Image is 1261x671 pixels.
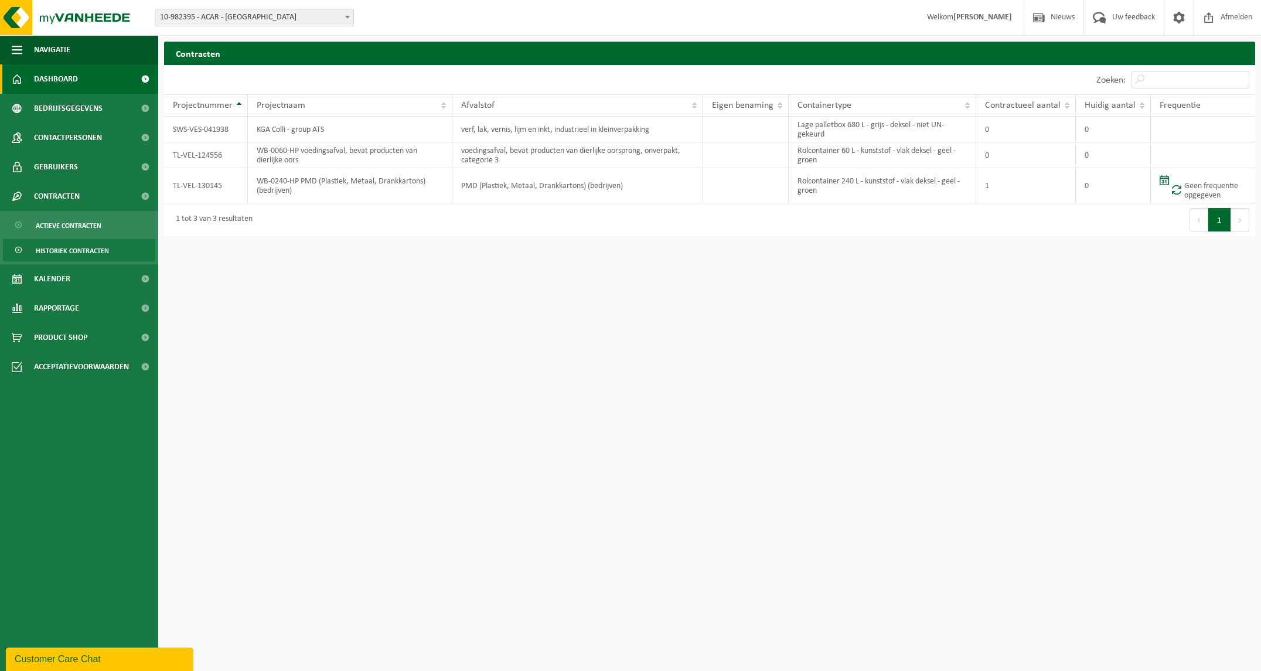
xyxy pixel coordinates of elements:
[789,168,977,203] td: Rolcontainer 240 L - kunststof - vlak deksel - geel - groen
[173,101,233,110] span: Projectnummer
[1096,76,1126,85] label: Zoeken:
[452,142,703,168] td: voedingsafval, bevat producten van dierlijke oorsprong, onverpakt, categorie 3
[34,352,129,382] span: Acceptatievoorwaarden
[164,142,248,168] td: TL-VEL-124556
[452,168,703,203] td: PMD (Plastiek, Metaal, Drankkartons) (bedrijven)
[1076,117,1151,142] td: 0
[976,142,1076,168] td: 0
[3,214,155,236] a: Actieve contracten
[248,142,452,168] td: WB-0060-HP voedingsafval, bevat producten van dierlijke oors
[6,645,196,671] iframe: chat widget
[257,101,305,110] span: Projectnaam
[1076,168,1151,203] td: 0
[1085,101,1136,110] span: Huidig aantal
[34,152,78,182] span: Gebruikers
[34,294,79,323] span: Rapportage
[155,9,354,26] span: 10-982395 - ACAR - SINT-NIKLAAS
[712,101,773,110] span: Eigen benaming
[164,42,1255,64] h2: Contracten
[985,101,1061,110] span: Contractueel aantal
[953,13,1012,22] strong: [PERSON_NAME]
[34,64,78,94] span: Dashboard
[34,35,70,64] span: Navigatie
[1076,142,1151,168] td: 0
[789,117,977,142] td: Lage palletbox 680 L - grijs - deksel - niet UN-gekeurd
[976,168,1076,203] td: 1
[34,123,102,152] span: Contactpersonen
[1190,208,1208,231] button: Previous
[976,117,1076,142] td: 0
[1208,208,1231,231] button: 1
[170,209,253,230] div: 1 tot 3 van 3 resultaten
[34,182,80,211] span: Contracten
[248,168,452,203] td: WB-0240-HP PMD (Plastiek, Metaal, Drankkartons) (bedrijven)
[3,239,155,261] a: Historiek contracten
[1151,168,1255,203] td: Geen frequentie opgegeven
[248,117,452,142] td: KGA Colli - group ATS
[1231,208,1249,231] button: Next
[155,9,353,26] span: 10-982395 - ACAR - SINT-NIKLAAS
[34,264,70,294] span: Kalender
[789,142,977,168] td: Rolcontainer 60 L - kunststof - vlak deksel - geel - groen
[36,240,109,262] span: Historiek contracten
[452,117,703,142] td: verf, lak, vernis, lijm en inkt, industrieel in kleinverpakking
[461,101,495,110] span: Afvalstof
[1160,101,1201,110] span: Frequentie
[164,117,248,142] td: SWS-VES-041938
[164,168,248,203] td: TL-VEL-130145
[798,101,851,110] span: Containertype
[34,323,87,352] span: Product Shop
[36,214,101,237] span: Actieve contracten
[34,94,103,123] span: Bedrijfsgegevens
